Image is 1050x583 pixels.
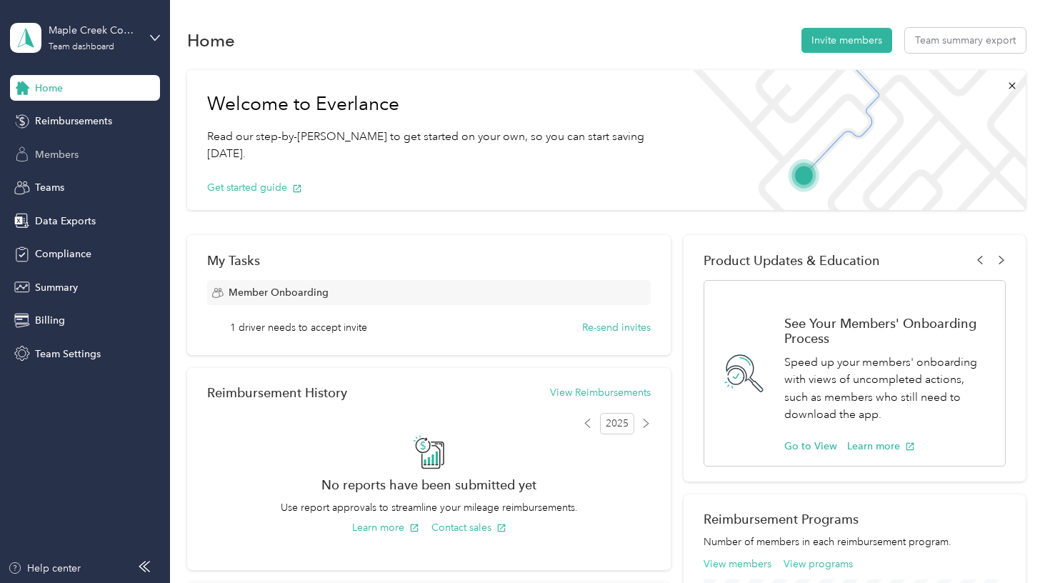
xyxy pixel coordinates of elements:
[704,512,1006,527] h2: Reimbursement Programs
[207,385,347,400] h2: Reimbursement History
[35,214,96,229] span: Data Exports
[550,385,651,400] button: View Reimbursements
[704,557,771,572] button: View members
[35,246,91,261] span: Compliance
[207,128,659,163] p: Read our step-by-[PERSON_NAME] to get started on your own, so you can start saving [DATE].
[784,557,853,572] button: View programs
[784,354,990,424] p: Speed up your members' onboarding with views of uncompleted actions, such as members who still ne...
[207,93,659,116] h1: Welcome to Everlance
[49,23,138,38] div: Maple Creek Contracting
[679,70,1026,210] img: Welcome to everlance
[35,114,112,129] span: Reimbursements
[35,147,79,162] span: Members
[49,43,114,51] div: Team dashboard
[35,180,64,195] span: Teams
[784,439,837,454] button: Go to View
[352,520,419,535] button: Learn more
[801,28,892,53] button: Invite members
[847,439,915,454] button: Learn more
[207,180,302,195] button: Get started guide
[431,520,506,535] button: Contact sales
[582,320,651,335] button: Re-send invites
[207,253,651,268] div: My Tasks
[35,313,65,328] span: Billing
[784,316,990,346] h1: See Your Members' Onboarding Process
[600,413,634,434] span: 2025
[207,500,651,515] p: Use report approvals to streamline your mileage reimbursements.
[704,253,880,268] span: Product Updates & Education
[229,285,329,300] span: Member Onboarding
[35,347,101,362] span: Team Settings
[230,320,367,335] span: 1 driver needs to accept invite
[8,561,81,576] button: Help center
[35,280,78,295] span: Summary
[187,33,235,48] h1: Home
[704,534,1006,549] p: Number of members in each reimbursement program.
[970,503,1050,583] iframe: Everlance-gr Chat Button Frame
[35,81,63,96] span: Home
[905,28,1026,53] button: Team summary export
[207,477,651,492] h2: No reports have been submitted yet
